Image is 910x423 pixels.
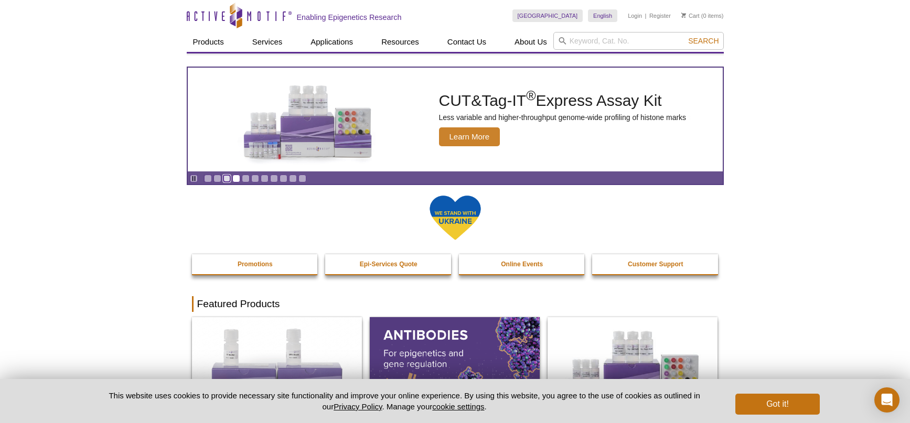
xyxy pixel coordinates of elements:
[187,32,230,52] a: Products
[289,175,297,182] a: Go to slide 10
[592,254,719,274] a: Customer Support
[681,9,724,22] li: (0 items)
[280,175,287,182] a: Go to slide 9
[242,175,250,182] a: Go to slide 5
[190,175,198,182] a: Toggle autoplay
[685,36,722,46] button: Search
[688,37,719,45] span: Search
[874,387,900,413] div: Open Intercom Messenger
[370,317,540,420] img: All Antibodies
[681,13,686,18] img: Your Cart
[188,68,723,171] a: CUT&Tag-IT Express Assay Kit CUT&Tag-IT®Express Assay Kit Less variable and higher-throughput gen...
[501,261,543,268] strong: Online Events
[508,32,553,52] a: About Us
[439,93,687,109] h2: CUT&Tag-IT Express Assay Kit
[429,194,481,241] img: We Stand With Ukraine
[204,175,212,182] a: Go to slide 1
[238,261,273,268] strong: Promotions
[439,127,500,146] span: Learn More
[526,88,536,103] sup: ®
[213,175,221,182] a: Go to slide 2
[459,254,586,274] a: Online Events
[91,390,719,412] p: This website uses cookies to provide necessary site functionality and improve your online experie...
[439,113,687,122] p: Less variable and higher-throughput genome-wide profiling of histone marks
[232,175,240,182] a: Go to slide 4
[223,175,231,182] a: Go to slide 3
[298,175,306,182] a: Go to slide 11
[325,254,452,274] a: Epi-Services Quote
[261,175,269,182] a: Go to slide 7
[297,13,402,22] h2: Enabling Epigenetics Research
[432,402,484,411] button: cookie settings
[512,9,583,22] a: [GEOGRAPHIC_DATA]
[334,402,382,411] a: Privacy Policy
[192,317,362,420] img: DNA Library Prep Kit for Illumina
[192,296,719,312] h2: Featured Products
[588,9,617,22] a: English
[251,175,259,182] a: Go to slide 6
[681,12,700,19] a: Cart
[649,12,671,19] a: Register
[246,32,289,52] a: Services
[548,317,718,420] img: CUT&Tag-IT® Express Assay Kit
[360,261,417,268] strong: Epi-Services Quote
[553,32,724,50] input: Keyword, Cat. No.
[188,68,723,171] article: CUT&Tag-IT Express Assay Kit
[735,394,819,415] button: Got it!
[375,32,425,52] a: Resources
[628,12,642,19] a: Login
[304,32,359,52] a: Applications
[221,62,394,177] img: CUT&Tag-IT Express Assay Kit
[645,9,647,22] li: |
[441,32,493,52] a: Contact Us
[192,254,319,274] a: Promotions
[628,261,683,268] strong: Customer Support
[270,175,278,182] a: Go to slide 8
